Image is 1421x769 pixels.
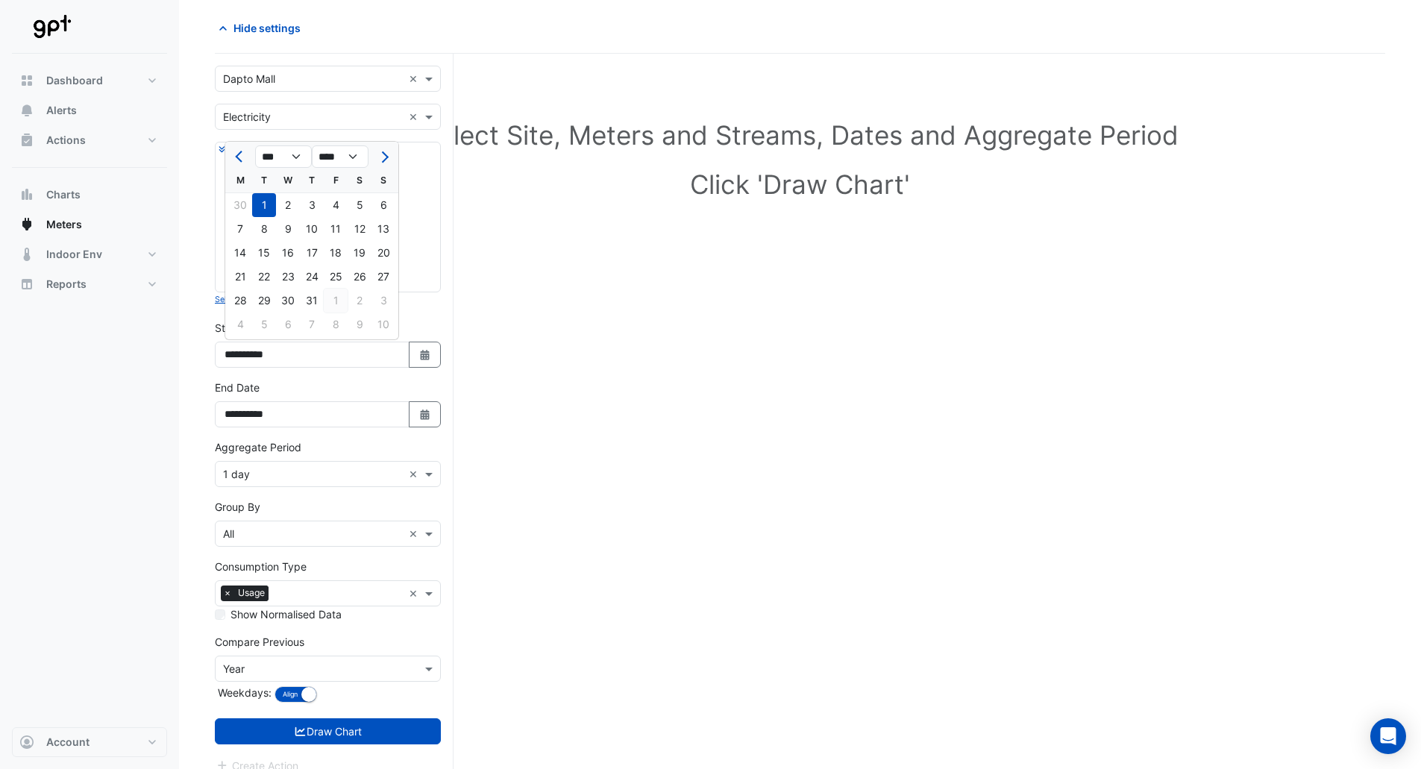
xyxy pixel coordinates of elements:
[300,313,324,336] div: 7
[228,193,252,217] div: Monday, June 30, 2025
[228,265,252,289] div: 21
[324,217,348,241] div: 11
[46,73,103,88] span: Dashboard
[276,289,300,313] div: 30
[300,265,324,289] div: Thursday, July 24, 2025
[12,269,167,299] button: Reports
[12,125,167,155] button: Actions
[276,289,300,313] div: Wednesday, July 30, 2025
[12,239,167,269] button: Indoor Env
[324,241,348,265] div: 18
[230,606,342,622] label: Show Normalised Data
[276,193,300,217] div: Wednesday, July 2, 2025
[348,289,371,313] div: 2
[228,313,252,336] div: 4
[418,348,432,361] fa-icon: Select Date
[228,217,252,241] div: Monday, July 7, 2025
[18,12,85,42] img: Company Logo
[371,313,395,336] div: Sunday, August 10, 2025
[276,241,300,265] div: 16
[300,217,324,241] div: Thursday, July 10, 2025
[348,313,371,336] div: Saturday, August 9, 2025
[324,289,348,313] div: Friday, August 1, 2025
[300,241,324,265] div: Thursday, July 17, 2025
[324,193,348,217] div: 4
[276,169,300,192] div: W
[252,193,276,217] div: Tuesday, July 1, 2025
[1370,718,1406,754] div: Open Intercom Messenger
[324,265,348,289] div: 25
[252,217,276,241] div: Tuesday, July 8, 2025
[252,313,276,336] div: Tuesday, August 5, 2025
[215,292,283,306] button: Select Reportable
[348,169,371,192] div: S
[215,439,301,455] label: Aggregate Period
[19,247,34,262] app-icon: Indoor Env
[300,265,324,289] div: 24
[252,313,276,336] div: 5
[215,499,260,515] label: Group By
[252,289,276,313] div: 29
[215,559,307,574] label: Consumption Type
[371,217,395,241] div: Sunday, July 13, 2025
[252,289,276,313] div: Tuesday, July 29, 2025
[12,66,167,95] button: Dashboard
[276,313,300,336] div: Wednesday, August 6, 2025
[374,145,392,169] button: Next month
[12,727,167,757] button: Account
[215,320,265,336] label: Start Date
[371,169,395,192] div: S
[324,193,348,217] div: Friday, July 4, 2025
[234,586,269,600] span: Usage
[276,265,300,289] div: 23
[215,634,304,650] label: Compare Previous
[215,15,310,41] button: Hide settings
[371,265,395,289] div: 27
[276,265,300,289] div: Wednesday, July 23, 2025
[219,142,266,156] button: Expand All
[276,193,300,217] div: 2
[276,217,300,241] div: Wednesday, July 9, 2025
[12,180,167,210] button: Charts
[348,193,371,217] div: Saturday, July 5, 2025
[46,187,81,202] span: Charts
[228,169,252,192] div: M
[46,217,82,232] span: Meters
[324,265,348,289] div: Friday, July 25, 2025
[371,241,395,265] div: 20
[348,265,371,289] div: Saturday, July 26, 2025
[324,169,348,192] div: F
[252,265,276,289] div: Tuesday, July 22, 2025
[300,217,324,241] div: 10
[215,685,272,700] label: Weekdays:
[348,241,371,265] div: 19
[252,265,276,289] div: 22
[228,217,252,241] div: 7
[324,289,348,313] div: 1
[19,187,34,202] app-icon: Charts
[300,193,324,217] div: Thursday, July 3, 2025
[300,289,324,313] div: 31
[239,169,1361,200] h1: Click 'Draw Chart'
[348,217,371,241] div: Saturday, July 12, 2025
[276,313,300,336] div: 6
[221,586,234,600] span: ×
[252,241,276,265] div: 15
[276,217,300,241] div: 9
[12,210,167,239] button: Meters
[409,466,421,482] span: Clear
[418,408,432,421] fa-icon: Select Date
[255,145,312,168] select: Select month
[233,20,301,36] span: Hide settings
[12,95,167,125] button: Alerts
[409,526,421,542] span: Clear
[215,380,260,395] label: End Date
[348,241,371,265] div: Saturday, July 19, 2025
[300,241,324,265] div: 17
[371,265,395,289] div: Sunday, July 27, 2025
[324,313,348,336] div: 8
[231,145,249,169] button: Previous month
[348,217,371,241] div: 12
[19,277,34,292] app-icon: Reports
[215,295,283,304] small: Select Reportable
